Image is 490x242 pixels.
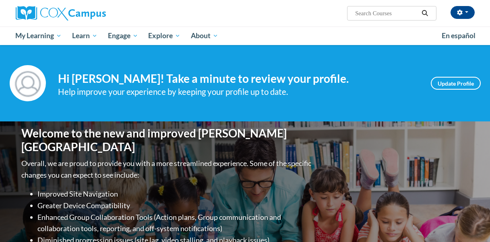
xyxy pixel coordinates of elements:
[16,6,161,21] a: Cox Campus
[191,31,218,41] span: About
[431,77,481,90] a: Update Profile
[451,6,475,19] button: Account Settings
[67,27,103,45] a: Learn
[58,72,419,86] h4: Hi [PERSON_NAME]! Take a minute to review your profile.
[458,210,484,236] iframe: Button to launch messaging window
[10,27,481,45] div: Main menu
[354,8,419,18] input: Search Courses
[22,127,314,154] h1: Welcome to the new and improved [PERSON_NAME][GEOGRAPHIC_DATA]
[15,31,62,41] span: My Learning
[436,27,481,44] a: En español
[58,85,419,98] div: Help improve your experience by keeping your profile up to date.
[22,158,314,181] p: Overall, we are proud to provide you with a more streamlined experience. Some of the specific cha...
[16,6,106,21] img: Cox Campus
[38,211,314,235] li: Enhanced Group Collaboration Tools (Action plans, Group communication and collaboration tools, re...
[10,65,46,101] img: Profile Image
[419,8,431,18] button: Search
[72,31,97,41] span: Learn
[148,31,180,41] span: Explore
[10,27,67,45] a: My Learning
[108,31,138,41] span: Engage
[38,200,314,211] li: Greater Device Compatibility
[38,188,314,200] li: Improved Site Navigation
[103,27,143,45] a: Engage
[143,27,186,45] a: Explore
[442,31,476,40] span: En español
[186,27,223,45] a: About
